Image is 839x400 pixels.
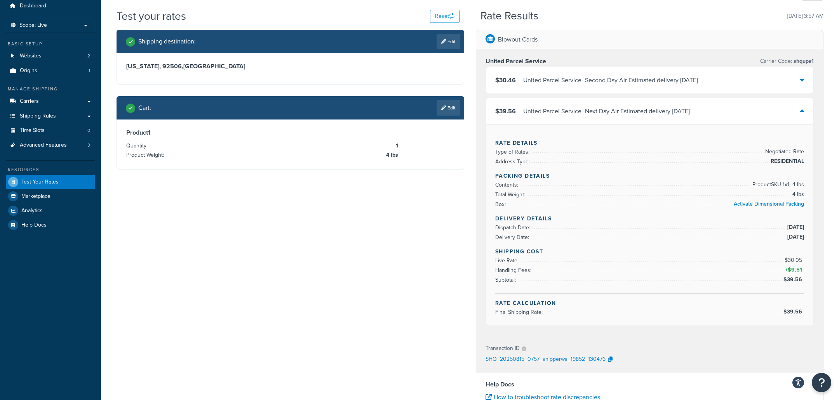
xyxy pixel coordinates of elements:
[117,9,186,24] h1: Test your rates
[6,49,95,63] a: Websites2
[138,104,151,111] h2: Cart :
[6,94,95,109] a: Carriers
[6,123,95,138] a: Time Slots0
[384,151,398,160] span: 4 lbs
[495,139,804,147] h4: Rate Details
[430,10,460,23] button: Reset
[437,100,460,116] a: Edit
[495,200,508,208] span: Box:
[495,76,516,85] span: $30.46
[126,129,454,137] h3: Product 1
[495,158,532,166] span: Address Type:
[769,157,804,166] span: RESIDENTIAL
[21,193,50,200] span: Marketplace
[788,266,804,274] span: $9.51
[20,142,67,149] span: Advanced Features
[495,172,804,180] h4: Packing Details
[20,3,46,9] span: Dashboard
[785,223,804,232] span: [DATE]
[760,56,814,67] p: Carrier Code:
[20,53,42,59] span: Websites
[486,354,606,365] p: SHQ_20250815_0757_shipperws_19852_130476
[486,343,520,354] p: Transaction ID
[89,68,90,74] span: 1
[812,373,831,392] button: Open Resource Center
[6,138,95,152] li: Advanced Features
[6,64,95,78] li: Origins
[20,127,45,134] span: Time Slots
[486,380,814,389] h4: Help Docs
[6,41,95,47] div: Basic Setup
[495,148,531,156] span: Type of Rates:
[486,57,546,65] h3: United Parcel Service
[495,276,518,284] span: Subtotal:
[498,34,538,45] p: Blowout Cards
[495,181,520,189] span: Contents:
[787,11,823,22] p: [DATE] 3:57 AM
[495,223,532,232] span: Dispatch Date:
[126,151,166,159] span: Product Weight:
[437,34,460,49] a: Edit
[783,308,804,316] span: $39.56
[87,142,90,149] span: 3
[495,308,545,316] span: Final Shipping Rate:
[6,204,95,218] a: Analytics
[20,98,39,105] span: Carriers
[19,22,47,29] span: Scope: Live
[495,248,804,256] h4: Shipping Cost
[87,53,90,59] span: 2
[734,200,804,208] a: Activate Dimensional Packing
[763,147,804,156] span: Negotiated Rate
[6,166,95,173] div: Resources
[126,62,454,70] h3: [US_STATE], 92506 , [GEOGRAPHIC_DATA]
[785,256,804,264] span: $30.05
[495,299,804,307] h4: Rate Calculation
[394,141,398,151] span: 1
[6,49,95,63] li: Websites
[480,10,538,22] h2: Rate Results
[783,275,804,284] span: $39.56
[495,190,527,199] span: Total Weight:
[21,208,43,214] span: Analytics
[790,190,804,199] span: 4 lbs
[495,107,516,116] span: $39.56
[6,189,95,203] a: Marketplace
[495,233,531,241] span: Delivery Date:
[783,265,804,275] span: +
[6,109,95,123] a: Shipping Rules
[495,215,804,223] h4: Delivery Details
[21,222,47,229] span: Help Docs
[138,38,196,45] h2: Shipping destination :
[20,113,56,119] span: Shipping Rules
[792,57,814,65] span: shqups1
[495,266,533,274] span: Handling Fees:
[126,142,150,150] span: Quantity:
[523,75,698,86] div: United Parcel Service - Second Day Air Estimated delivery [DATE]
[523,106,690,117] div: United Parcel Service - Next Day Air Estimated delivery [DATE]
[6,123,95,138] li: Time Slots
[20,68,37,74] span: Origins
[6,64,95,78] a: Origins1
[6,138,95,152] a: Advanced Features3
[785,232,804,242] span: [DATE]
[495,256,520,265] span: Live Rate:
[750,180,804,189] span: Product SKU-1 x 1 - 4 lbs
[6,218,95,232] a: Help Docs
[21,179,59,185] span: Test Your Rates
[6,86,95,92] div: Manage Shipping
[87,127,90,134] span: 0
[6,175,95,189] a: Test Your Rates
